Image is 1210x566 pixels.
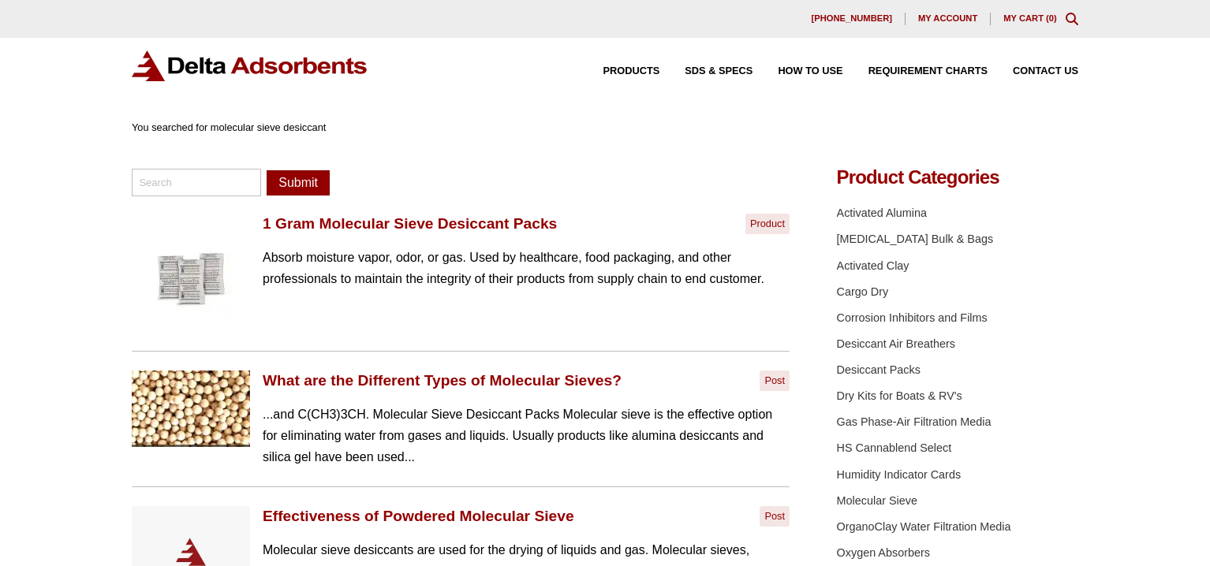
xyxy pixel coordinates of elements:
a: [PHONE_NUMBER] [798,13,906,25]
input: Search [132,169,261,195]
span: You searched for molecular sieve desiccant [132,121,326,133]
span: How to Use [778,66,842,76]
button: Submit [267,170,330,195]
span: 0 [1049,13,1054,23]
span: Requirement Charts [868,66,988,76]
img: Molecular Sieve [132,371,250,447]
h4: Product Categories [837,168,1078,187]
a: Desiccant Packs [837,363,921,376]
div: Toggle Modal Content [1066,13,1078,25]
a: How to Use [753,66,842,76]
a: HS Cannablend Select [837,441,952,454]
a: 1 Gram Molecular Sieve Desiccant Packs [263,214,557,234]
a: Contact Us [988,66,1078,76]
p: Absorb moisture vapor, odor, or gas. Used by healthcare, food packaging, and other professionals ... [263,247,790,289]
a: My Cart (0) [1003,13,1057,23]
p: post [760,506,790,527]
a: Activated Clay [837,259,909,272]
a: Molecular Sieve [837,494,917,507]
img: Delta Adsorbents [132,50,368,81]
a: Humidity Indicator Cards [837,468,962,481]
a: SDS & SPECS [659,66,753,76]
a: OrganoClay Water Filtration Media [837,520,1011,533]
span: [PHONE_NUMBER] [811,14,892,23]
a: [MEDICAL_DATA] Bulk & Bags [837,233,994,245]
p: ...and C(CH3)3CH. Molecular Sieve Desiccant Packs Molecular sieve is the effective option for eli... [263,404,790,468]
a: Oxygen Absorbers [837,546,930,559]
span: Products [603,66,660,76]
a: Cargo Dry [837,285,889,298]
p: post [760,371,790,391]
a: Activated Alumina [837,207,927,219]
a: Gas Phase-Air Filtration Media [837,415,992,428]
span: SDS & SPECS [685,66,753,76]
a: Effectiveness of Powdered Molecular Sieve [263,507,574,527]
a: Corrosion Inhibitors and Films [837,311,988,324]
span: My account [918,14,977,23]
span: Contact Us [1013,66,1078,76]
a: Products [578,66,660,76]
a: My account [906,13,991,25]
a: Dry Kits for Boats & RV's [837,389,962,402]
a: Requirement Charts [843,66,988,76]
a: Desiccant Air Breathers [837,337,955,350]
a: What are the Different Types of Molecular Sieves? [263,371,622,391]
p: product [745,214,790,234]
